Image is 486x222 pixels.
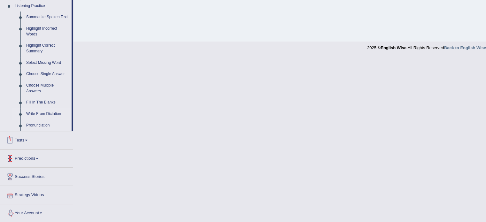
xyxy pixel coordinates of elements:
[0,168,73,184] a: Success Stories
[23,23,72,40] a: Highlight Incorrect Words
[23,11,72,23] a: Summarize Spoken Text
[0,149,73,165] a: Predictions
[12,0,72,12] a: Listening Practice
[367,42,486,51] div: 2025 © All Rights Reserved
[444,45,486,50] a: Back to English Wise
[23,108,72,120] a: Write From Dictation
[0,204,73,220] a: Your Account
[381,45,407,50] strong: English Wise.
[0,186,73,202] a: Strategy Videos
[23,120,72,131] a: Pronunciation
[0,131,73,147] a: Tests
[23,97,72,108] a: Fill In The Blanks
[23,68,72,80] a: Choose Single Answer
[23,80,72,97] a: Choose Multiple Answers
[23,40,72,57] a: Highlight Correct Summary
[23,57,72,69] a: Select Missing Word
